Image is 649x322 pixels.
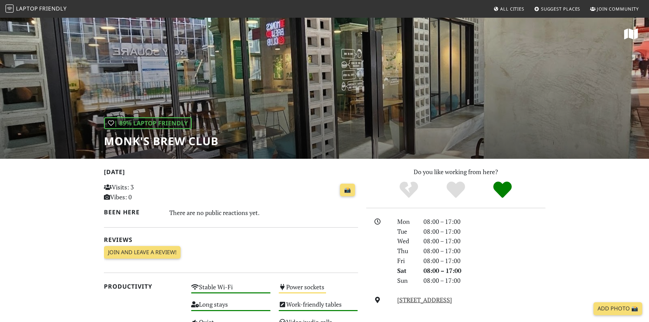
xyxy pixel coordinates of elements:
span: Join Community [597,6,639,12]
div: Mon [393,217,419,227]
div: No [385,181,432,199]
p: Visits: 3 Vibes: 0 [104,182,183,202]
a: Join Community [587,3,642,15]
div: Tue [393,227,419,236]
div: 08:00 – 17:00 [419,276,550,286]
a: [STREET_ADDRESS] [397,296,452,304]
div: 08:00 – 17:00 [419,227,550,236]
a: Suggest Places [531,3,583,15]
div: 08:00 – 17:00 [419,236,550,246]
h1: Monk's Brew Club [104,135,218,148]
div: Definitely! [479,181,526,199]
span: Laptop [16,5,38,12]
span: Friendly [39,5,66,12]
span: Suggest Places [541,6,581,12]
h2: Been here [104,209,161,216]
div: Sun [393,276,419,286]
div: Sat [393,266,419,276]
h2: [DATE] [104,168,358,178]
div: 08:00 – 17:00 [419,217,550,227]
div: Stable Wi-Fi [187,281,275,299]
div: There are no public reactions yet. [169,207,358,218]
div: Yes [432,181,479,199]
a: Join and leave a review! [104,246,181,259]
img: LaptopFriendly [5,4,14,13]
div: Thu [393,246,419,256]
a: All Cities [491,3,527,15]
span: All Cities [500,6,524,12]
a: Add Photo 📸 [593,302,642,315]
div: Fri [393,256,419,266]
h2: Productivity [104,283,183,290]
div: 08:00 – 17:00 [419,266,550,276]
div: | 89% Laptop Friendly [104,117,192,129]
div: Work-friendly tables [275,299,362,316]
div: 08:00 – 17:00 [419,246,550,256]
div: Long stays [187,299,275,316]
div: Power sockets [275,281,362,299]
a: 📸 [340,184,355,197]
div: 08:00 – 17:00 [419,256,550,266]
p: Do you like working from here? [366,167,545,177]
div: Wed [393,236,419,246]
a: LaptopFriendly LaptopFriendly [5,3,67,15]
h2: Reviews [104,236,358,243]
